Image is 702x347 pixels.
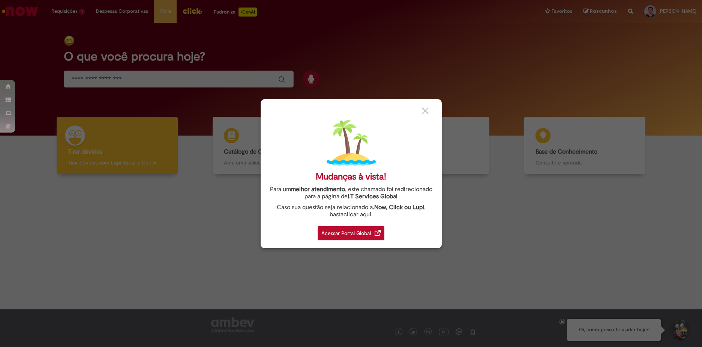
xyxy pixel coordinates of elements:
a: I.T Services Global [348,189,397,200]
div: Mudanças à vista! [316,171,386,182]
div: Caso sua questão seja relacionado a , basta . [266,204,436,218]
strong: melhor atendimento [291,186,345,193]
img: close_button_grey.png [422,107,429,114]
a: clicar aqui [343,207,371,218]
div: Acessar Portal Global [318,226,384,240]
strong: .Now, Click ou Lupi [373,204,424,211]
img: redirect_link.png [375,230,381,236]
div: Para um , este chamado foi redirecionado para a página de [266,186,436,200]
img: island.png [327,118,376,167]
a: Acessar Portal Global [318,222,384,240]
